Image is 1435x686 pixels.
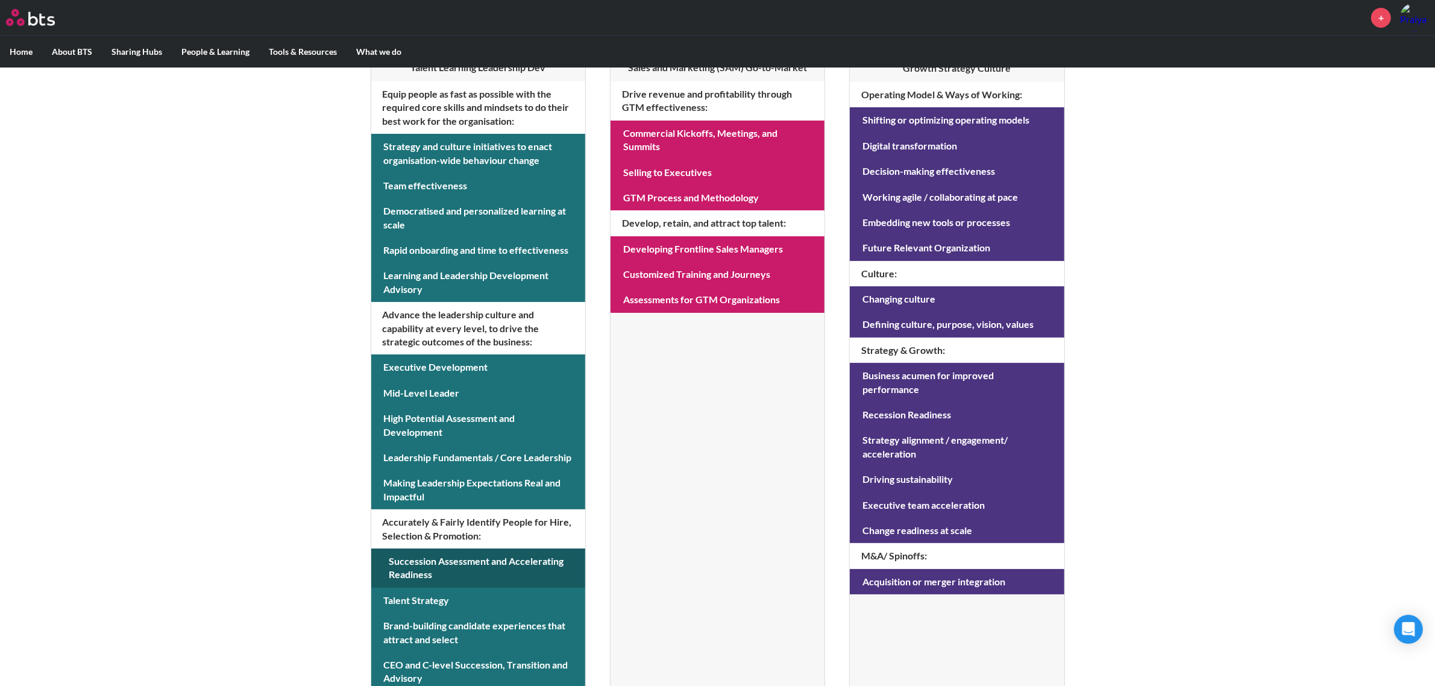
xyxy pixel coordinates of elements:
h4: Drive revenue and profitability through GTM effectiveness : [611,81,824,121]
h4: Accurately & Fairly Identify People for Hire, Selection & Promotion : [371,509,585,549]
label: People & Learning [172,36,259,68]
a: + [1371,8,1391,28]
img: Praiya Thawornwattanaphol [1400,3,1429,32]
h3: Sales and Marketing (SAM) Go-to-Market [611,61,824,74]
a: Profile [1400,3,1429,32]
a: Go home [6,9,77,26]
label: Tools & Resources [259,36,347,68]
label: Sharing Hubs [102,36,172,68]
h4: Advance the leadership culture and capability at every level, to drive the strategic outcomes of ... [371,302,585,354]
h4: Culture : [850,261,1064,286]
h3: Talent Learning Leadership Dev [371,61,585,74]
h4: Develop, retain, and attract top talent : [611,210,824,236]
h3: Growth Strategy Culture [850,61,1064,75]
h4: Equip people as fast as possible with the required core skills and mindsets to do their best work... [371,81,585,134]
img: BTS Logo [6,9,55,26]
label: About BTS [42,36,102,68]
label: What we do [347,36,411,68]
h4: Operating Model & Ways of Working : [850,82,1064,107]
h4: Strategy & Growth : [850,338,1064,363]
div: Open Intercom Messenger [1394,615,1423,644]
h4: M&A/ Spinoffs : [850,543,1064,568]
